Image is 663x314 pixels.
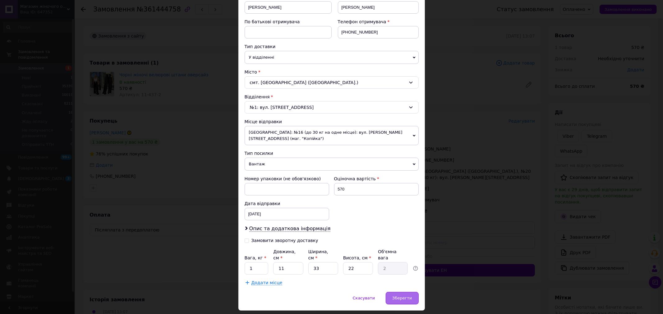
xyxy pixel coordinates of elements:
span: Опис та додаткова інформація [249,226,331,232]
span: У відділенні [245,51,419,64]
div: Відділення [245,94,419,100]
div: Об'ємна вага [378,249,408,261]
span: Вантаж [245,158,419,171]
div: Замовити зворотну доставку [251,238,318,243]
span: Місце відправки [245,119,282,124]
div: №1: вул. [STREET_ADDRESS] [245,101,419,114]
span: Телефон отримувача [338,19,386,24]
label: Довжина, см [273,249,296,260]
span: По батькові отримувача [245,19,300,24]
span: Тип посилки [245,151,273,156]
label: Висота, см [343,255,371,260]
div: Місто [245,69,419,75]
span: Скасувати [353,296,375,300]
div: Дата відправки [245,200,329,207]
span: Тип доставки [245,44,276,49]
div: смт. [GEOGRAPHIC_DATA] ([GEOGRAPHIC_DATA].) [245,76,419,89]
input: +380 [338,26,419,38]
span: Зберегти [392,296,412,300]
label: Ширина, см [308,249,328,260]
label: Вага, кг [245,255,266,260]
div: Номер упаковки (не обов'язково) [245,176,329,182]
span: [GEOGRAPHIC_DATA]: №16 (до 30 кг на одне місце): вул. [PERSON_NAME][STREET_ADDRESS] (маг. "Копійка") [245,126,419,145]
span: Додати місце [251,280,283,285]
div: Оціночна вартість [334,176,419,182]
